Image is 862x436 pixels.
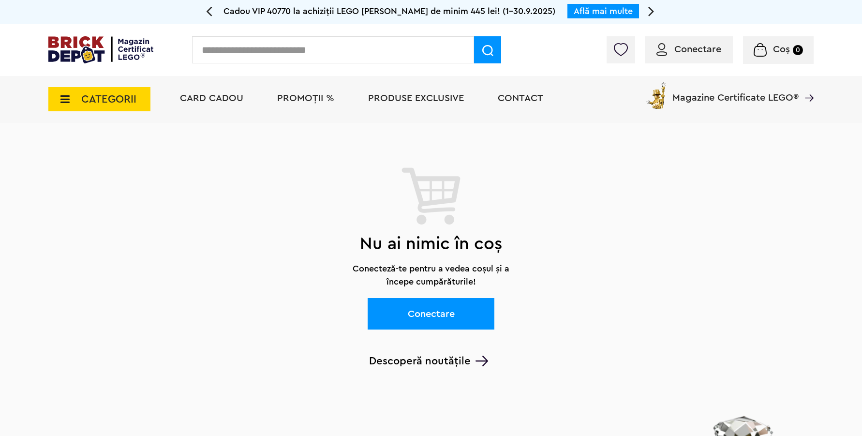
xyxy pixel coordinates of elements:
[48,355,809,367] a: Descoperă noutățile
[48,226,814,262] h2: Nu ai nimic în coș
[574,7,633,15] a: Află mai multe
[476,356,488,366] img: Arrow%20-%20Down.svg
[656,45,721,54] a: Conectare
[773,45,790,54] span: Coș
[180,93,243,103] a: Card Cadou
[368,298,494,330] a: Conectare
[223,7,555,15] span: Cadou VIP 40770 la achiziții LEGO [PERSON_NAME] de minim 445 lei! (1-30.9.2025)
[793,45,803,55] small: 0
[368,93,464,103] a: Produse exclusive
[343,262,519,288] p: Conecteză-te pentru a vedea coșul și a începe cumpărăturile!
[81,94,136,105] span: CATEGORII
[672,80,799,103] span: Magazine Certificate LEGO®
[799,80,814,90] a: Magazine Certificate LEGO®
[674,45,721,54] span: Conectare
[498,93,543,103] a: Contact
[277,93,334,103] a: PROMOȚII %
